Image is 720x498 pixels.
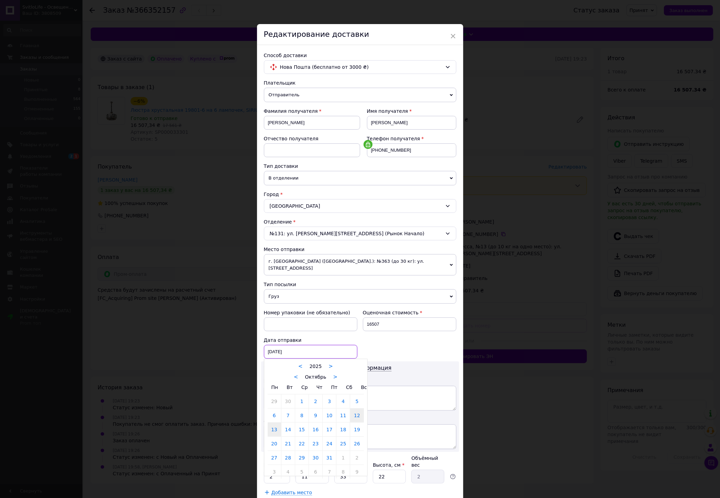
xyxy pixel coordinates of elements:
a: 8 [336,465,350,479]
a: 30 [309,451,322,465]
a: < [294,374,298,380]
a: 23 [309,437,322,451]
a: 2 [350,451,364,465]
a: 29 [268,394,281,408]
span: Вт [287,385,293,390]
a: 15 [295,423,309,436]
a: 7 [323,465,336,479]
a: 16 [309,423,322,436]
a: 7 [281,409,295,422]
span: 2025 [310,364,322,369]
a: 3 [268,465,281,479]
a: 19 [350,423,364,436]
a: 6 [309,465,322,479]
a: 11 [336,409,350,422]
span: Вс [361,385,367,390]
a: 14 [281,423,295,436]
a: 4 [336,394,350,408]
a: 5 [295,465,309,479]
a: 21 [281,437,295,451]
a: 9 [309,409,322,422]
a: < [298,363,303,369]
span: Сб [346,385,352,390]
a: 17 [323,423,336,436]
span: Пт [331,385,337,390]
span: Пн [272,385,278,390]
span: Добавить место [272,490,312,496]
span: × [450,30,456,42]
a: 28 [281,451,295,465]
a: 10 [323,409,336,422]
a: 31 [323,451,336,465]
a: 20 [268,437,281,451]
a: 30 [281,394,295,408]
a: 12 [350,409,364,422]
a: 1 [336,451,350,465]
span: Чт [317,385,323,390]
a: 1 [295,394,309,408]
a: 29 [295,451,309,465]
a: 18 [336,423,350,436]
a: 25 [336,437,350,451]
a: 6 [268,409,281,422]
a: 8 [295,409,309,422]
a: 5 [350,394,364,408]
a: > [333,374,337,380]
a: 4 [281,465,295,479]
a: 24 [323,437,336,451]
a: 3 [323,394,336,408]
span: Ср [301,385,308,390]
a: 9 [350,465,364,479]
a: > [329,363,333,369]
span: Октябрь [305,374,326,380]
a: 27 [268,451,281,465]
a: 2 [309,394,322,408]
a: 26 [350,437,364,451]
a: 13 [268,423,281,436]
a: 22 [295,437,309,451]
